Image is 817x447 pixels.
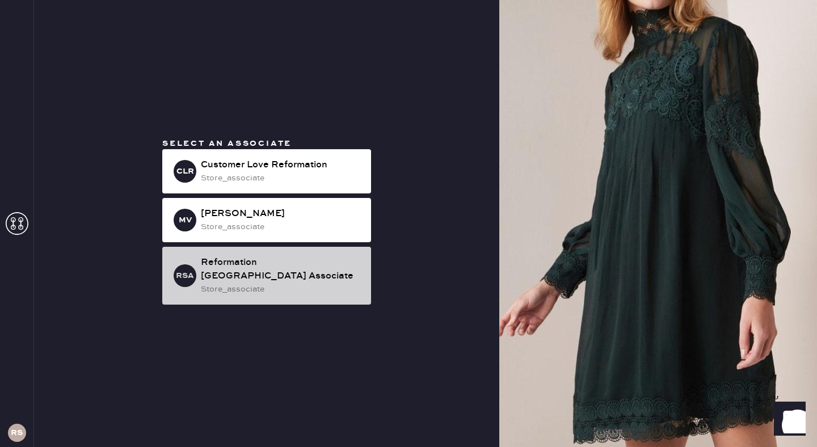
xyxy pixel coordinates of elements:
iframe: Front Chat [763,396,812,445]
div: store_associate [201,172,362,184]
div: Customer Love Reformation [201,158,362,172]
div: Reformation [GEOGRAPHIC_DATA] Associate [201,256,362,283]
h3: CLR [176,167,194,175]
div: [PERSON_NAME] [201,207,362,221]
div: store_associate [201,221,362,233]
span: Select an associate [162,138,292,149]
h3: RS [11,429,23,437]
h3: RSA [176,272,194,280]
div: store_associate [201,283,362,296]
h3: MV [179,216,192,224]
